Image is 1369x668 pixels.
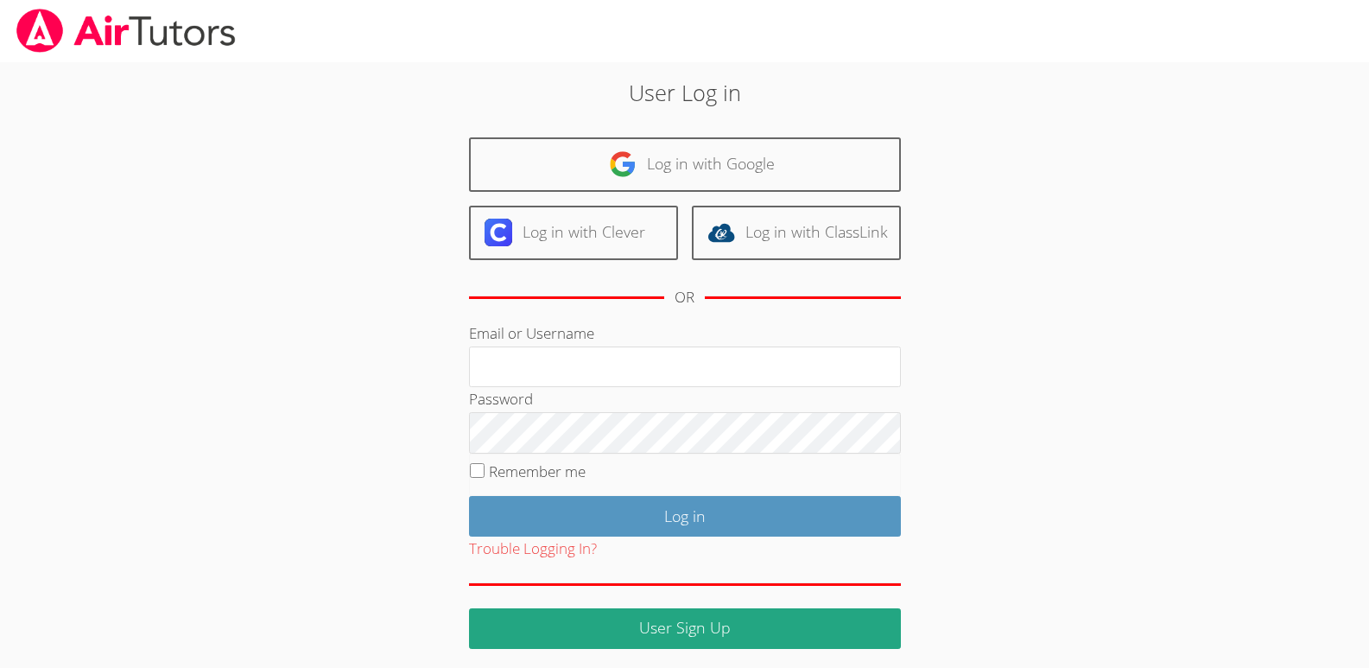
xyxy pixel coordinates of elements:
[315,76,1055,109] h2: User Log in
[675,285,694,310] div: OR
[707,219,735,246] img: classlink-logo-d6bb404cc1216ec64c9a2012d9dc4662098be43eaf13dc465df04b49fa7ab582.svg
[485,219,512,246] img: clever-logo-6eab21bc6e7a338710f1a6ff85c0baf02591cd810cc4098c63d3a4b26e2feb20.svg
[15,9,238,53] img: airtutors_banner-c4298cdbf04f3fff15de1276eac7730deb9818008684d7c2e4769d2f7ddbe033.png
[469,496,901,537] input: Log in
[469,137,901,192] a: Log in with Google
[692,206,901,260] a: Log in with ClassLink
[469,206,678,260] a: Log in with Clever
[469,537,597,562] button: Trouble Logging In?
[469,323,594,343] label: Email or Username
[489,461,586,481] label: Remember me
[469,389,533,409] label: Password
[469,608,901,649] a: User Sign Up
[609,150,637,178] img: google-logo-50288ca7cdecda66e5e0955fdab243c47b7ad437acaf1139b6f446037453330a.svg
